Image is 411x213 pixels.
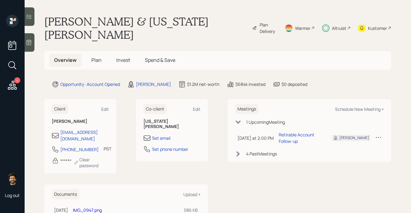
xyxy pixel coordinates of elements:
div: $684k invested [235,81,265,87]
div: [PERSON_NAME] [339,135,369,141]
h6: [US_STATE][PERSON_NAME] [143,119,201,129]
a: IMG_0947.png [73,207,102,213]
div: $0 deposited [281,81,307,87]
div: Plan Delivery [260,22,277,34]
div: $1.2M net-worth [187,81,219,87]
div: 4 Past Meeting s [246,151,277,157]
div: [DATE] at 2:00 PM [237,135,274,141]
div: Retirable Account Follow-up [279,131,322,144]
div: 1 Upcoming Meeting [246,119,285,125]
div: [PERSON_NAME] [136,81,171,87]
h6: Co-client [143,104,167,114]
div: Schedule New Meeting + [335,106,384,112]
h6: Documents [52,189,79,199]
div: [EMAIL_ADDRESS][DOMAIN_NAME] [60,129,109,142]
div: Kustomer [368,25,387,31]
h6: [PERSON_NAME] [52,119,109,124]
h6: Meetings [235,104,258,114]
div: Edit [101,106,109,112]
div: Upload + [183,191,201,197]
div: Set phone number [152,146,188,152]
div: PST [104,146,111,152]
span: Spend & Save [145,57,175,63]
div: Set email [152,135,170,141]
span: Overview [54,57,77,63]
span: Invest [116,57,130,63]
div: Warmer [295,25,310,31]
img: eric-schwartz-headshot.png [6,173,18,185]
div: Altruist [332,25,346,31]
div: [PHONE_NUMBER] [60,146,99,153]
div: Log out [5,192,20,198]
div: Opportunity · Account Opened [60,81,120,87]
h1: [PERSON_NAME] & [US_STATE][PERSON_NAME] [44,15,247,41]
div: Clear password [74,157,109,168]
span: Plan [91,57,102,63]
div: Edit [193,106,201,112]
h6: Client [52,104,68,114]
div: 4 [14,77,20,83]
